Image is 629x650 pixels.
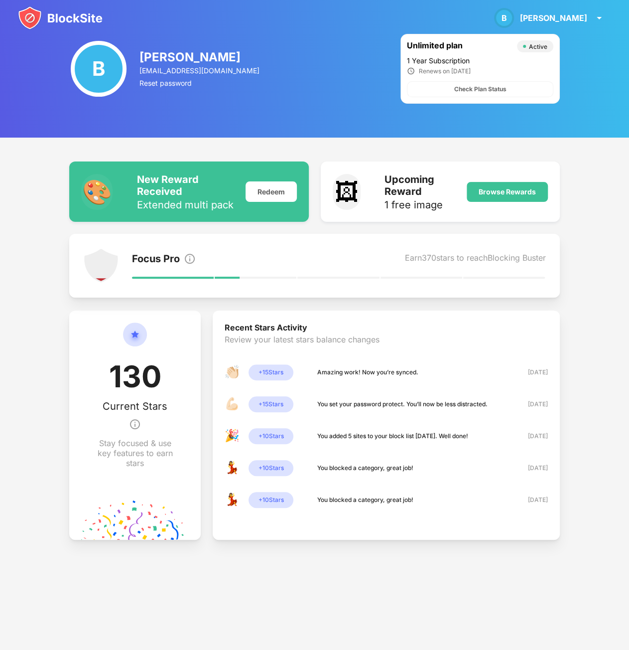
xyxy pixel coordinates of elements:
[512,495,548,505] div: [DATE]
[249,396,293,412] div: + 15 Stars
[225,492,241,508] div: 💃
[479,188,536,196] div: Browse Rewards
[139,79,261,87] div: Reset password
[419,67,471,75] div: Renews on [DATE]
[407,56,553,65] div: 1 Year Subscription
[225,428,241,444] div: 🎉
[529,43,547,50] div: Active
[407,67,415,75] img: clock_ic.svg
[512,367,548,377] div: [DATE]
[103,400,167,412] div: Current Stars
[225,334,548,364] div: Review your latest stars balance changes
[317,431,468,441] div: You added 5 sites to your block list [DATE]. Well done!
[225,364,241,380] div: 👏🏻
[81,500,189,540] img: points-confetti.svg
[317,495,413,505] div: You blocked a category, great job!
[512,399,548,409] div: [DATE]
[81,174,113,210] div: 🎨
[317,367,418,377] div: Amazing work! Now you’re synced.
[129,412,141,436] img: info.svg
[225,323,548,334] div: Recent Stars Activity
[407,40,512,52] div: Unlimited plan
[454,84,506,94] div: Check Plan Status
[225,396,241,412] div: 💪🏻
[249,428,293,444] div: + 10 Stars
[71,41,126,97] div: B
[132,253,180,267] div: Focus Pro
[136,173,233,197] div: New Reward Received
[512,431,548,441] div: [DATE]
[83,248,119,284] img: points-level-1.svg
[384,200,455,210] div: 1 free image
[184,253,196,265] img: info.svg
[93,438,177,468] div: Stay focused & use key features to earn stars
[109,358,161,400] div: 130
[317,463,413,473] div: You blocked a category, great job!
[249,460,293,476] div: + 10 Stars
[136,200,233,210] div: Extended multi pack
[384,173,455,197] div: Upcoming Reward
[249,364,293,380] div: + 15 Stars
[139,50,261,64] div: [PERSON_NAME]
[520,13,587,23] div: [PERSON_NAME]
[139,66,261,75] div: [EMAIL_ADDRESS][DOMAIN_NAME]
[317,399,488,409] div: You set your password protect. You’ll now be less distracted.
[18,6,103,30] img: blocksite-icon.svg
[225,460,241,476] div: 💃
[333,174,361,210] div: 🖼
[246,181,297,202] div: Redeem
[405,253,546,267] div: Earn 370 stars to reach Blocking Buster
[249,492,293,508] div: + 10 Stars
[494,8,514,28] div: B
[512,463,548,473] div: [DATE]
[123,323,147,358] img: circle-star.svg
